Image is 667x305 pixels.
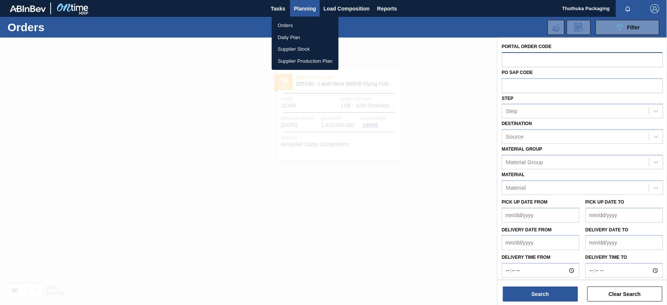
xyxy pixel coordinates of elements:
[272,20,339,32] a: Orders
[272,55,339,67] a: Supplier Production Plan
[272,43,339,55] a: Supplier Stock
[272,32,339,44] a: Daily Plan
